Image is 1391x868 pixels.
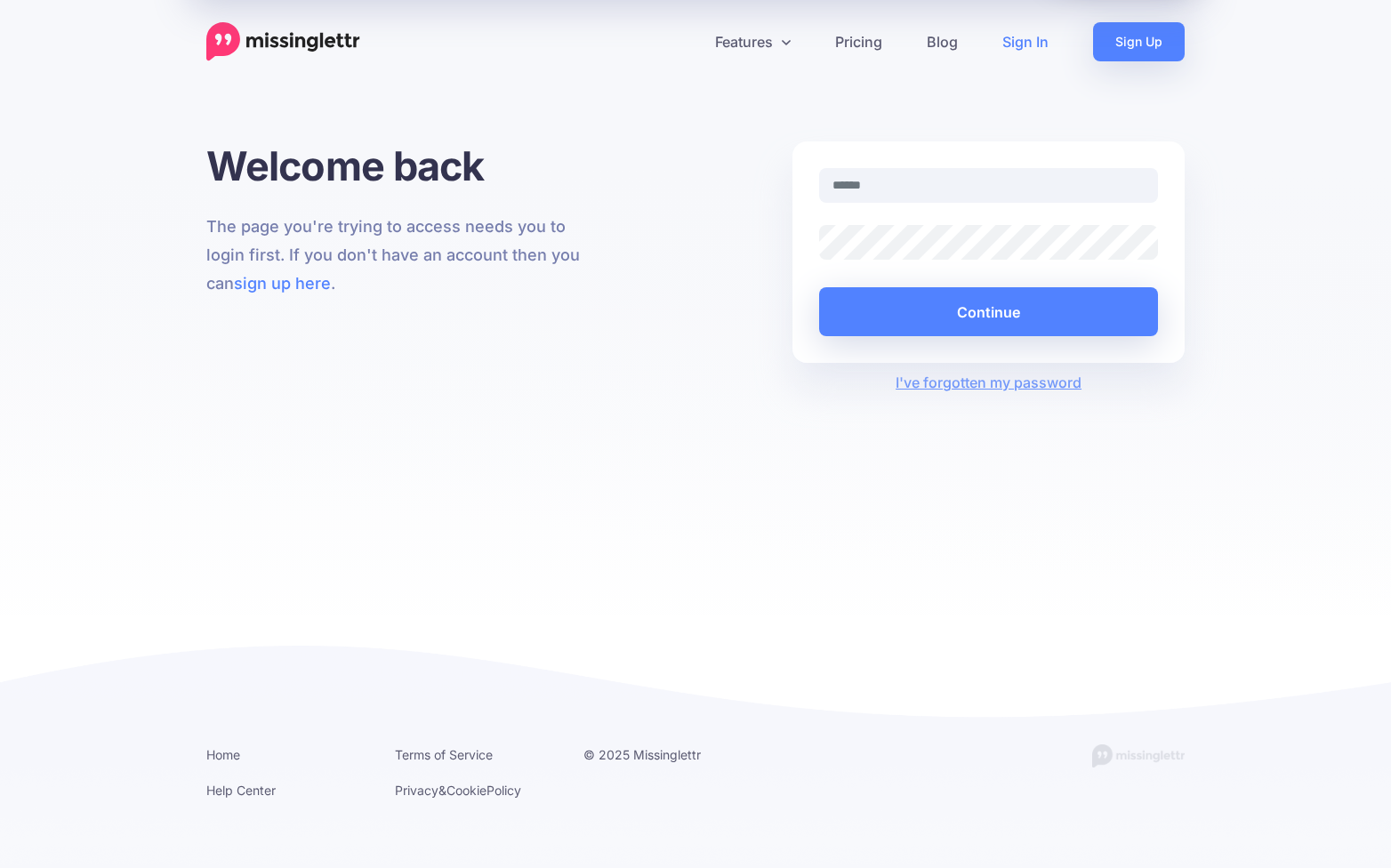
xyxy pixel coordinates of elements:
[206,213,599,298] p: The page you're trying to access needs you to login first. If you don't have an account then you ...
[980,22,1071,61] a: Sign In
[446,783,486,798] a: Cookie
[896,374,1081,391] a: I've forgotten my password
[1093,22,1185,61] a: Sign Up
[234,274,331,293] a: sign up here
[206,141,599,190] h1: Welcome back
[395,747,493,762] a: Terms of Service
[693,22,813,61] a: Features
[395,779,557,801] li: & Policy
[905,22,980,61] a: Blog
[583,743,745,766] li: © 2025 Missinglettr
[395,783,438,798] a: Privacy
[819,287,1158,336] button: Continue
[813,22,905,61] a: Pricing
